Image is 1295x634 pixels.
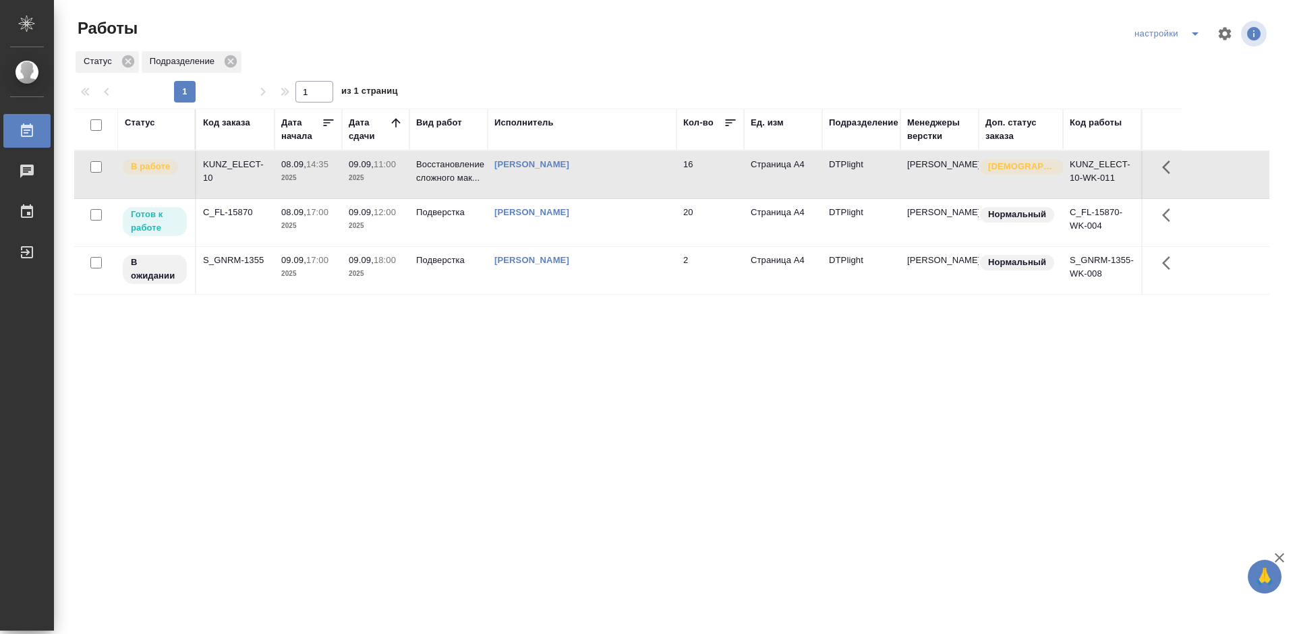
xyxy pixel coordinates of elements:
p: 09.09, [349,255,374,265]
p: Подразделение [150,55,219,68]
a: [PERSON_NAME] [494,159,569,169]
button: Здесь прячутся важные кнопки [1154,151,1186,183]
td: C_FL-15870-WK-004 [1063,199,1141,246]
span: 🙏 [1253,563,1276,591]
p: В ожидании [131,256,179,283]
p: Нормальный [988,208,1046,221]
p: 08.09, [281,159,306,169]
div: S_GNRM-1355 [203,254,268,267]
div: Дата сдачи [349,116,389,143]
p: Статус [84,55,117,68]
p: [PERSON_NAME] [907,158,972,171]
button: Здесь прячутся важные кнопки [1154,199,1186,231]
p: В работе [131,160,170,173]
div: Статус [125,116,155,129]
div: Подразделение [142,51,241,73]
span: Работы [74,18,138,39]
div: Вид работ [416,116,462,129]
p: 2025 [281,267,335,281]
div: Ед. изм [751,116,784,129]
p: 08.09, [281,207,306,217]
span: из 1 страниц [341,83,398,103]
div: Код работы [1070,116,1122,129]
div: Доп. статус заказа [985,116,1056,143]
p: 09.09, [349,159,374,169]
p: Подверстка [416,206,481,219]
span: Настроить таблицу [1209,18,1241,50]
span: Посмотреть информацию [1241,21,1269,47]
p: 09.09, [349,207,374,217]
p: 2025 [349,219,403,233]
p: 2025 [349,267,403,281]
p: 11:00 [374,159,396,169]
div: C_FL-15870 [203,206,268,219]
div: KUNZ_ELECT-10 [203,158,268,185]
p: 14:35 [306,159,328,169]
td: S_GNRM-1355-WK-008 [1063,247,1141,294]
div: Менеджеры верстки [907,116,972,143]
div: split button [1131,23,1209,45]
p: 17:00 [306,255,328,265]
p: Восстановление сложного мак... [416,158,481,185]
p: 12:00 [374,207,396,217]
div: Код заказа [203,116,250,129]
div: Подразделение [829,116,898,129]
p: [PERSON_NAME] [907,206,972,219]
div: Исполнитель может приступить к работе [121,206,188,237]
td: DTPlight [822,199,900,246]
div: Исполнитель назначен, приступать к работе пока рано [121,254,188,285]
td: DTPlight [822,247,900,294]
div: Исполнитель выполняет работу [121,158,188,176]
td: 2 [677,247,744,294]
button: 🙏 [1248,560,1282,594]
p: 2025 [349,171,403,185]
div: Статус [76,51,139,73]
button: Здесь прячутся важные кнопки [1154,247,1186,279]
p: 18:00 [374,255,396,265]
div: Кол-во [683,116,714,129]
td: KUNZ_ELECT-10-WK-011 [1063,151,1141,198]
td: Страница А4 [744,151,822,198]
td: 16 [677,151,744,198]
a: [PERSON_NAME] [494,207,569,217]
div: Дата начала [281,116,322,143]
td: DTPlight [822,151,900,198]
div: Исполнитель [494,116,554,129]
a: [PERSON_NAME] [494,255,569,265]
p: 2025 [281,219,335,233]
p: [DEMOGRAPHIC_DATA] [988,160,1056,173]
td: 20 [677,199,744,246]
p: 17:00 [306,207,328,217]
p: 2025 [281,171,335,185]
p: 09.09, [281,255,306,265]
td: Страница А4 [744,247,822,294]
p: Нормальный [988,256,1046,269]
p: Подверстка [416,254,481,267]
p: [PERSON_NAME] [907,254,972,267]
p: Готов к работе [131,208,179,235]
td: Страница А4 [744,199,822,246]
